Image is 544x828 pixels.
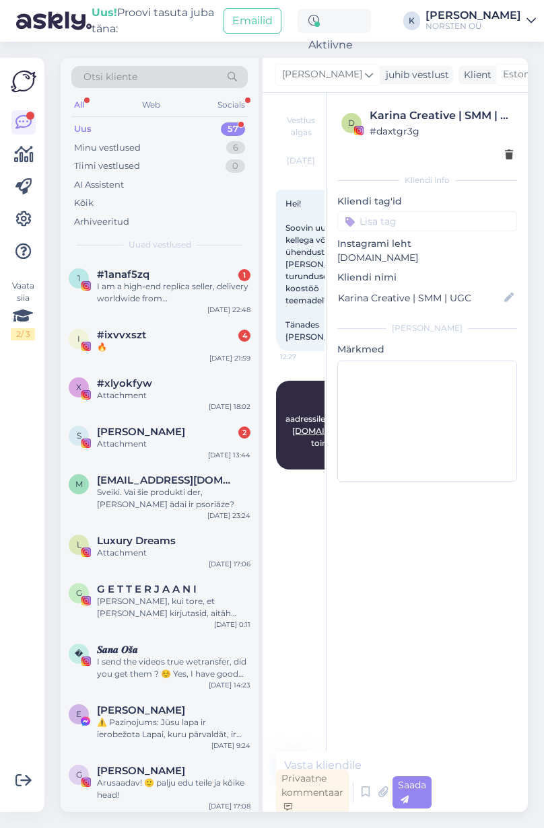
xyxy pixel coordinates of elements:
[97,765,185,777] span: Grete Kuld
[276,769,349,816] div: Privaatne kommentaar
[129,239,191,251] span: Uued vestlused
[71,96,87,114] div: All
[139,96,163,114] div: Web
[380,68,449,82] div: juhib vestlust
[398,779,426,805] span: Saada
[74,196,94,210] div: Kõik
[77,273,80,283] span: 1
[276,155,326,167] div: [DATE]
[338,291,502,305] input: Lisa nimi
[77,539,81,550] span: L
[97,280,250,305] div: I am a high-end replica seller, delivery worldwide from [GEOGRAPHIC_DATA]. We offer Swiss watches...
[226,141,245,155] div: 6
[337,174,517,186] div: Kliendi info
[348,118,355,128] span: d
[238,426,250,439] div: 2
[209,801,250,811] div: [DATE] 17:08
[282,67,362,82] span: [PERSON_NAME]
[83,70,137,84] span: Otsi kliente
[209,353,250,363] div: [DATE] 21:59
[97,716,250,741] div: ⚠️ Paziņojums: Jūsu lapa ir ierobežota Lapai, kuru pārvaldāt, ir ierobežotas noteiktas funkcijas,...
[209,680,250,690] div: [DATE] 14:23
[97,486,250,511] div: Sveiki. Vai šie produkti der, [PERSON_NAME] ādai ir psoriāze?
[370,108,513,124] div: Karina Creative | SMM | UGC
[75,648,83,658] span: �
[226,159,245,173] div: 0
[426,21,521,32] div: NORSTEN OÜ
[76,382,81,392] span: x
[97,438,250,450] div: Attachment
[74,215,129,229] div: Arhiveeritud
[207,305,250,315] div: [DATE] 22:48
[221,122,245,136] div: 57
[209,559,250,569] div: [DATE] 17:06
[207,511,250,521] div: [DATE] 23:24
[97,644,138,656] span: 𝑺𝒂𝒏𝒂 𝑶𝒔̌𝒂
[11,328,35,340] div: 2 / 3
[238,269,250,281] div: 1
[403,11,420,30] div: K
[74,159,140,173] div: Tiimi vestlused
[74,122,92,136] div: Uus
[11,69,36,94] img: Askly Logo
[97,389,250,402] div: Attachment
[97,329,146,341] span: #ixvvxszt
[97,426,185,438] span: Solvita Anikonova
[298,9,371,33] div: Aktiivne
[11,280,35,340] div: Vaata siia
[337,322,517,334] div: [PERSON_NAME]
[97,595,250,619] div: [PERSON_NAME], kui tore, et [PERSON_NAME] kirjutasid, aitäh sulle!✨ Ma armastan juustega tegeleda...
[92,5,218,37] div: Proovi tasuta juba täna:
[280,352,331,362] span: 12:27
[209,402,250,412] div: [DATE] 18:02
[276,114,312,139] div: Vestlus algas
[426,10,536,32] a: [PERSON_NAME]NORSTEN OÜ
[370,124,513,139] div: # daxtgr3g
[97,474,237,486] span: mairasvincicka@inbox.lv
[337,251,517,265] p: [DOMAIN_NAME]
[211,741,250,751] div: [DATE] 9:24
[426,10,521,21] div: [PERSON_NAME]
[75,479,83,489] span: m
[337,194,517,209] p: Kliendi tag'id
[224,8,281,34] button: Emailid
[238,330,250,342] div: 4
[97,547,250,559] div: Attachment
[97,704,185,716] span: Emai Kaji
[337,211,517,231] input: Lisa tag
[337,237,517,251] p: Instagrami leht
[458,68,491,82] div: Klient
[76,769,82,780] span: G
[76,588,82,598] span: G
[285,198,358,342] span: Hei! Soovin uurida, kellega võiksin ühendust [PERSON_NAME] turunduse ja koostöö teemadel? 😊 Tänad...
[97,341,250,353] div: 🔥
[74,178,124,192] div: AI Assistent
[77,334,80,344] span: i
[208,450,250,460] div: [DATE] 13:44
[337,342,517,356] p: Märkmed
[97,656,250,680] div: I send the videos true wetransfer, did you get them ? ☺️ Yes, I have good audience 🫶🏼🙌🏼 I will th...
[74,141,141,155] div: Minu vestlused
[97,777,250,801] div: Arusaadav! 🙂 palju edu teile ja kõike head!
[214,619,250,630] div: [DATE] 0:11
[97,377,152,389] span: #xlyokfyw
[97,583,197,595] span: G E T T E R J A A N I
[215,96,248,114] div: Socials
[503,67,544,82] span: Estonian
[97,268,149,280] span: #1anaf5zq
[77,430,81,441] span: S
[97,535,176,547] span: Luxury Dreams
[92,6,117,19] b: Uus!
[76,709,81,719] span: E
[337,270,517,285] p: Kliendi nimi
